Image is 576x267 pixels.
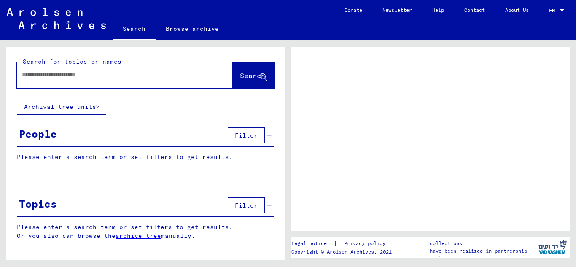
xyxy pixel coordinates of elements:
a: Legal notice [291,239,334,248]
mat-label: Search for topics or names [23,58,121,65]
button: Filter [228,197,265,213]
button: Filter [228,127,265,143]
span: EN [549,8,558,13]
a: archive tree [116,232,161,240]
a: Browse archive [156,19,229,39]
p: have been realized in partnership with [430,247,535,262]
img: yv_logo.png [537,237,568,258]
span: Filter [235,132,258,139]
a: Search [113,19,156,40]
button: Archival tree units [17,99,106,115]
div: Topics [19,196,57,211]
div: People [19,126,57,141]
img: Arolsen_neg.svg [7,8,106,29]
p: Please enter a search term or set filters to get results. Or you also can browse the manually. [17,223,274,240]
p: Please enter a search term or set filters to get results. [17,153,274,162]
div: | [291,239,396,248]
p: Copyright © Arolsen Archives, 2021 [291,248,396,256]
span: Search [240,71,265,80]
span: Filter [235,202,258,209]
a: Privacy policy [337,239,396,248]
button: Search [233,62,274,88]
p: The Arolsen Archives online collections [430,232,535,247]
